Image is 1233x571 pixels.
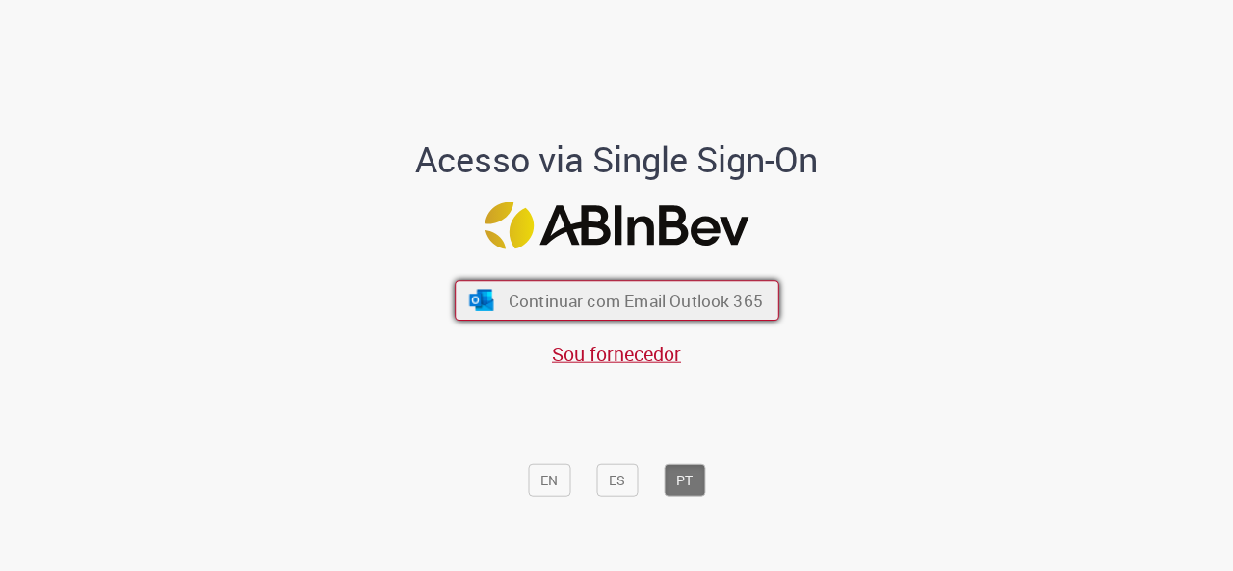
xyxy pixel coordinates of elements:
h1: Acesso via Single Sign-On [350,141,884,179]
button: PT [664,464,705,497]
button: EN [528,464,570,497]
a: Sou fornecedor [552,341,681,367]
img: ícone Azure/Microsoft 360 [467,290,495,311]
img: Logo ABInBev [485,202,748,249]
button: ES [596,464,638,497]
button: ícone Azure/Microsoft 360 Continuar com Email Outlook 365 [455,280,779,321]
span: Continuar com Email Outlook 365 [508,289,762,311]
